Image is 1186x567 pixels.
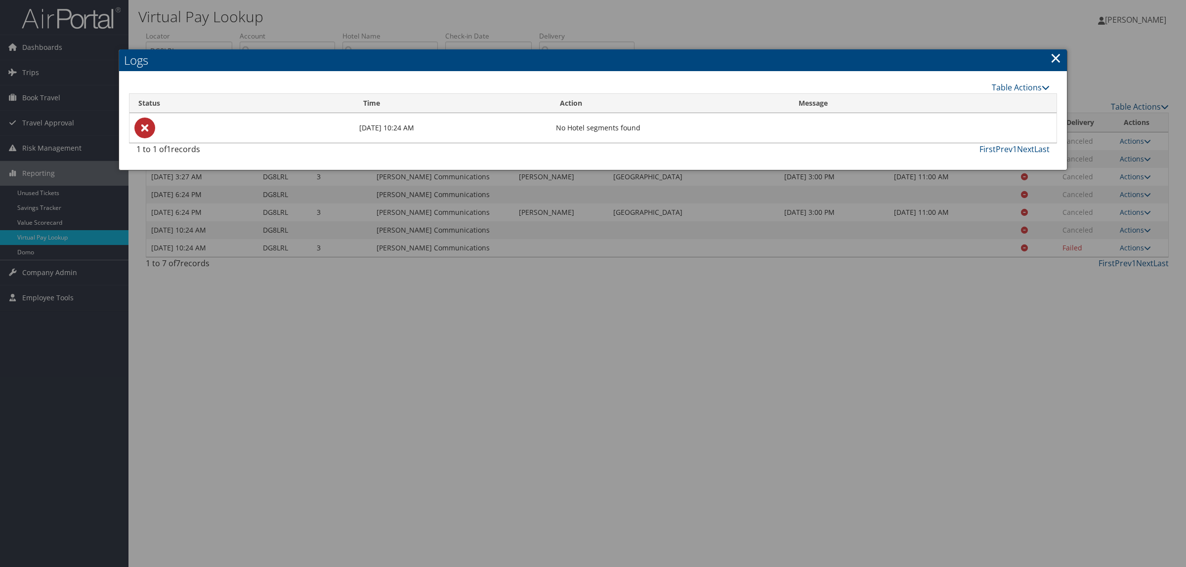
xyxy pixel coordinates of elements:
[136,143,354,160] div: 1 to 1 of records
[1013,144,1017,155] a: 1
[119,49,1067,71] h2: Logs
[1034,144,1050,155] a: Last
[790,94,1057,113] th: Message: activate to sort column ascending
[354,94,551,113] th: Time: activate to sort column ascending
[551,94,790,113] th: Action: activate to sort column ascending
[992,82,1050,93] a: Table Actions
[167,144,171,155] span: 1
[551,113,790,143] td: No Hotel segments found
[979,144,996,155] a: First
[129,94,354,113] th: Status: activate to sort column ascending
[1050,48,1061,68] a: Close
[996,144,1013,155] a: Prev
[1017,144,1034,155] a: Next
[354,113,551,143] td: [DATE] 10:24 AM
